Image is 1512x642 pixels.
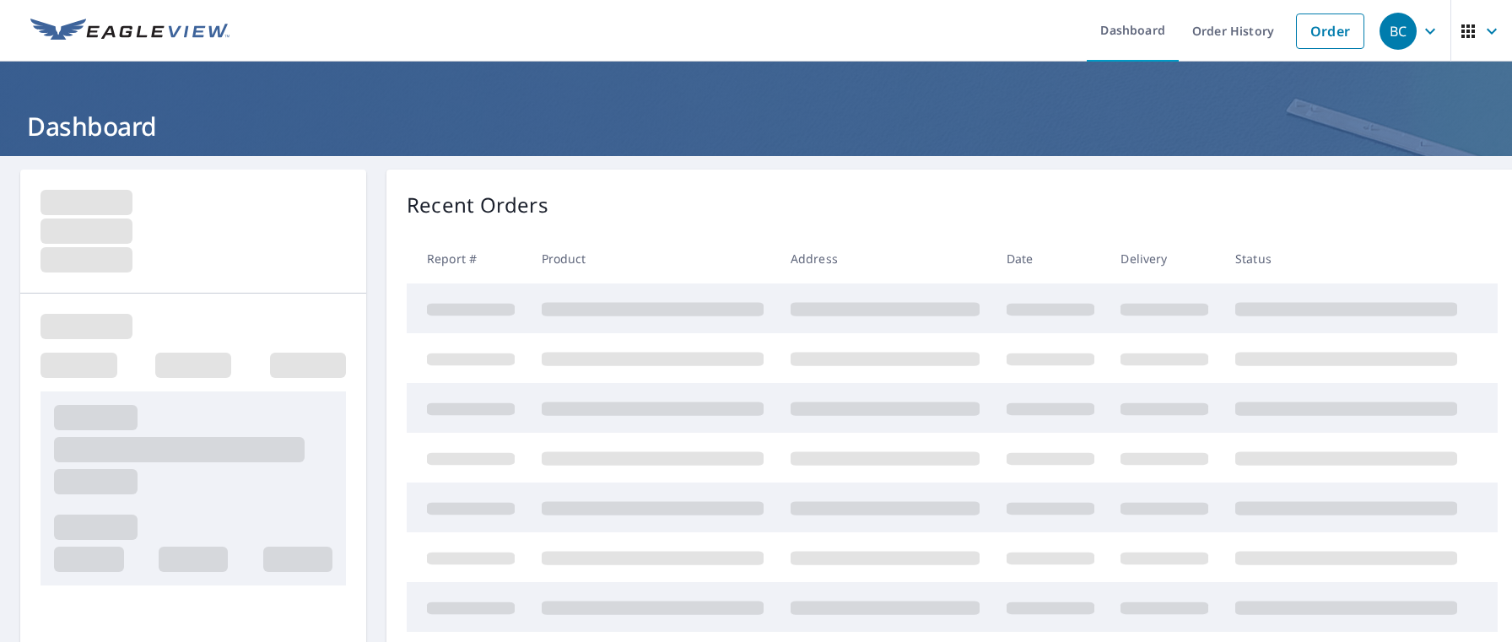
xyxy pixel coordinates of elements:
[1380,13,1417,50] div: BC
[20,109,1492,143] h1: Dashboard
[407,190,548,220] p: Recent Orders
[528,234,777,283] th: Product
[993,234,1108,283] th: Date
[777,234,993,283] th: Address
[407,234,528,283] th: Report #
[1107,234,1222,283] th: Delivery
[30,19,229,44] img: EV Logo
[1296,13,1364,49] a: Order
[1222,234,1471,283] th: Status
